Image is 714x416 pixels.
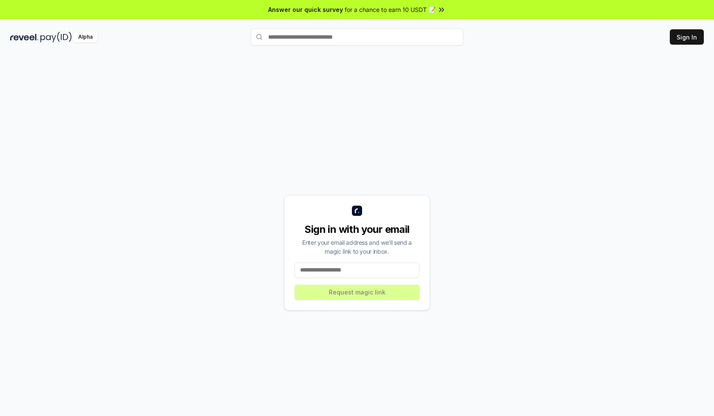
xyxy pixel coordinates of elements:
[74,32,97,42] div: Alpha
[40,32,72,42] img: pay_id
[295,238,419,256] div: Enter your email address and we’ll send a magic link to your inbox.
[268,5,343,14] span: Answer our quick survey
[345,5,436,14] span: for a chance to earn 10 USDT 📝
[10,32,39,42] img: reveel_dark
[352,206,362,216] img: logo_small
[295,223,419,236] div: Sign in with your email
[670,29,704,45] button: Sign In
